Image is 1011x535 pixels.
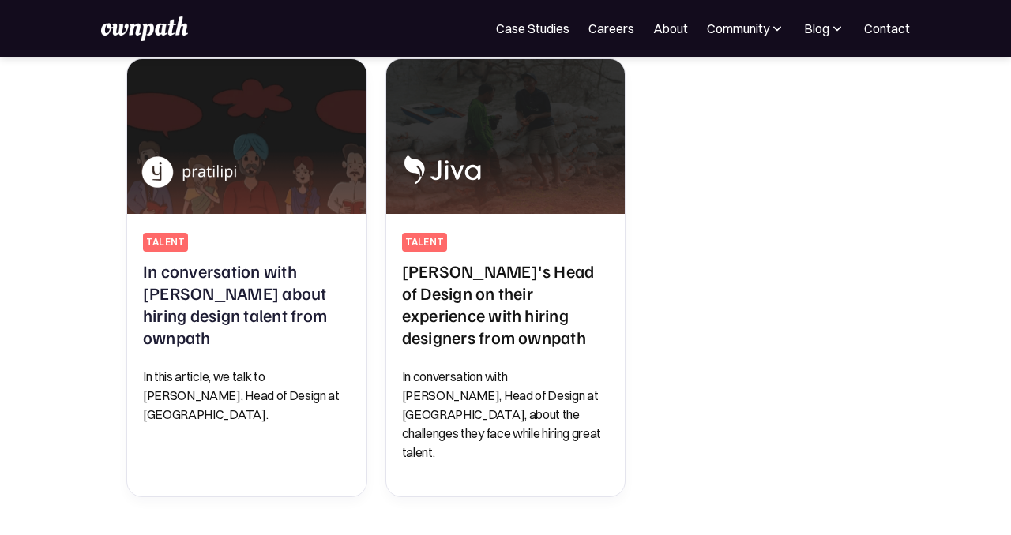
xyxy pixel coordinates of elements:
div: Blog [804,19,845,38]
a: Jiva's Head of Design on their experience with hiring designers from ownpathtalent[PERSON_NAME]'s... [385,58,626,498]
div: talent [405,236,444,249]
div: Community [707,19,769,38]
div: talent [146,236,185,249]
p: In conversation with [PERSON_NAME], Head of Design at [GEOGRAPHIC_DATA], about the challenges the... [402,367,610,462]
a: Contact [864,19,910,38]
a: Careers [588,19,634,38]
a: In conversation with Pratilipi about hiring design talent from ownpathtalentIn conversation with ... [126,58,367,498]
p: In this article, we talk to [PERSON_NAME], Head of Design at [GEOGRAPHIC_DATA]. [143,367,351,424]
h2: In conversation with [PERSON_NAME] about hiring design talent from ownpath [143,260,351,348]
img: Jiva's Head of Design on their experience with hiring designers from ownpath [386,59,626,215]
a: About [653,19,688,38]
a: Case Studies [496,19,569,38]
div: Blog [804,19,829,38]
img: In conversation with Pratilipi about hiring design talent from ownpath [126,58,366,215]
div: Community [707,19,785,38]
h2: [PERSON_NAME]'s Head of Design on their experience with hiring designers from ownpath [402,260,610,348]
